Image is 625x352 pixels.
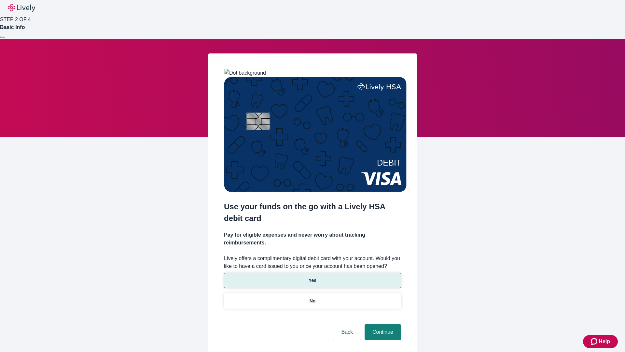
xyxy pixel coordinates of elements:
[591,338,599,345] svg: Zendesk support icon
[224,273,401,288] button: Yes
[8,4,35,12] img: Lively
[224,77,407,192] img: Debit card
[224,255,401,270] label: Lively offers a complimentary digital debit card with your account. Would you like to have a card...
[224,69,266,77] img: Dot background
[333,324,361,340] button: Back
[583,335,618,348] button: Zendesk support iconHelp
[224,201,401,224] h2: Use your funds on the go with a Lively HSA debit card
[365,324,401,340] button: Continue
[224,231,401,247] h4: Pay for eligible expenses and never worry about tracking reimbursements.
[224,293,401,309] button: No
[309,277,316,284] p: Yes
[310,298,316,304] p: No
[599,338,610,345] span: Help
